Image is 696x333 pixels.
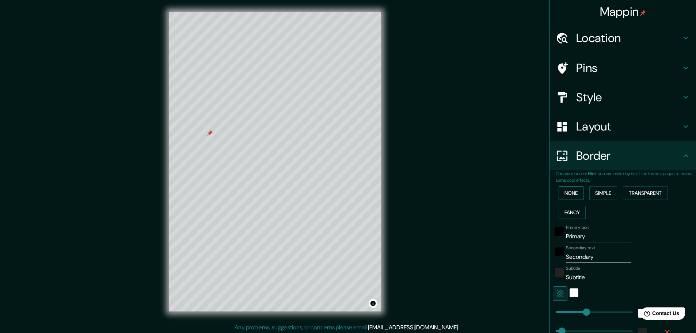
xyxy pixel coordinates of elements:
[368,323,458,331] a: [EMAIL_ADDRESS][DOMAIN_NAME]
[559,186,583,200] button: None
[460,323,462,332] div: .
[566,245,595,251] label: Secondary text
[550,141,696,170] div: Border
[556,170,696,183] p: Choose a border. : you can make layers of the frame opaque to create some cool effects.
[576,119,681,134] h4: Layout
[550,83,696,112] div: Style
[576,90,681,105] h4: Style
[555,247,564,256] button: black
[550,112,696,141] div: Layout
[555,227,564,236] button: black
[550,23,696,53] div: Location
[459,323,460,332] div: .
[235,323,459,332] p: Any problems, suggestions, or concerns please email .
[640,10,646,16] img: pin-icon.png
[566,265,580,272] label: Subtitle
[576,61,681,75] h4: Pins
[555,268,564,277] button: color-222222
[576,31,681,45] h4: Location
[600,4,646,19] h4: Mappin
[369,299,377,308] button: Toggle attribution
[550,53,696,83] div: Pins
[566,224,589,231] label: Primary text
[588,171,596,177] b: Hint
[623,186,668,200] button: Transparent
[570,288,578,297] button: white
[589,186,617,200] button: Simple
[559,206,586,219] button: Fancy
[576,148,681,163] h4: Border
[631,304,688,325] iframe: Help widget launcher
